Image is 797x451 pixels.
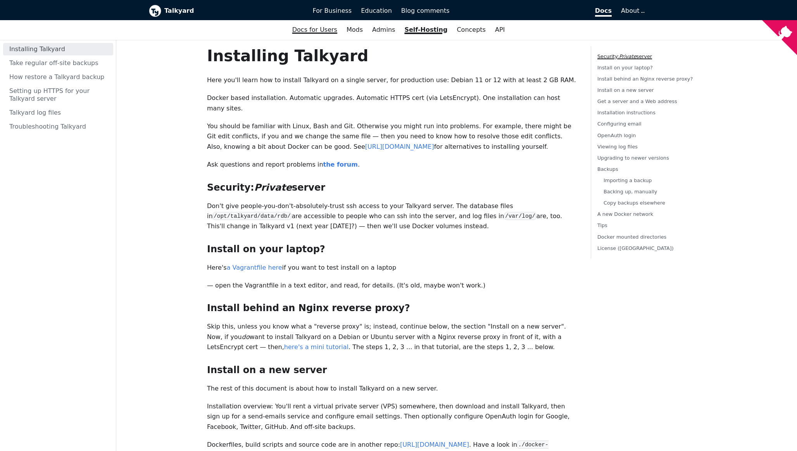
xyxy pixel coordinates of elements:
span: For Business [313,7,352,14]
h3: Install on a new server [207,364,578,376]
a: Setting up HTTPS for your Talkyard server [3,85,113,105]
a: Get a server and a Web address [597,98,677,104]
a: Mods [342,23,367,36]
a: Concepts [452,23,490,36]
a: For Business [308,4,357,17]
a: Upgrading to newer versions [597,155,669,161]
p: You should be familiar with Linux, Bash and Git. Otherwise you might run into problems. For examp... [207,121,578,152]
a: Installation instructions [597,110,656,116]
p: Ask questions and report problems in . [207,160,578,170]
a: Install behind an Nginx reverse proxy? [597,76,693,82]
a: API [490,23,509,36]
a: License ([GEOGRAPHIC_DATA]) [597,245,674,251]
em: do [242,333,250,341]
a: [URL][DOMAIN_NAME] [400,441,469,448]
a: the forum [323,161,358,168]
a: Admins [367,23,400,36]
a: Installing Talkyard [3,43,113,55]
a: Troubleshooting Talkyard [3,120,113,133]
span: Education [361,7,392,14]
a: A new Docker network [597,212,653,217]
span: Blog comments [401,7,450,14]
em: Private [619,53,637,59]
a: Importing a backup [604,177,652,183]
a: Education [356,4,397,17]
a: Backups [597,166,618,172]
em: Private [254,182,292,193]
p: Don't give people-you-don't-absolutely-trust ssh access to your Talkyard server. The database fil... [207,201,578,232]
h3: Install on your laptop? [207,243,578,255]
a: Copy backups elsewhere [604,200,665,206]
a: a Vagrantfile here [227,264,282,271]
a: Install on your laptop? [597,65,653,71]
a: Configuring email [597,121,642,127]
code: /opt/talkyard/data/rdb/ [213,212,292,220]
h3: Install behind an Nginx reverse proxy? [207,302,578,314]
a: Talkyard logoTalkyard [149,5,302,17]
a: Take regular off-site backups [3,57,113,69]
a: OpenAuth login [597,133,636,138]
span: Docs [595,7,612,17]
p: Docker based installation. Automatic upgrades. Automatic HTTPS cert (via LetsEncrypt). One instal... [207,93,578,114]
h3: Security: server [207,182,578,193]
a: Install on a new server [597,87,654,93]
code: /var/log/ [504,212,537,220]
a: Backing up, manually [604,189,657,195]
a: How restore a Talkyard backup [3,71,113,83]
b: Talkyard [164,6,302,16]
h1: Installing Talkyard [207,46,578,65]
p: — open the Vagrantfile in a text editor, and read, for details. (It's old, maybe won't work.) [207,281,578,291]
p: Installation overview: You'll rent a virtual private server (VPS) somewhere, then download and in... [207,401,578,432]
a: here's a mini tutorial [284,343,348,351]
a: Tips [597,223,607,229]
p: The rest of this document is about how to install Talkyard on a new server. [207,384,578,394]
a: Self-Hosting [400,23,452,36]
a: [URL][DOMAIN_NAME] [365,143,434,150]
a: About [621,7,643,14]
img: Talkyard logo [149,5,161,17]
p: Here you'll learn how to install Talkyard on a single server, for production use: Debian 11 or 12... [207,75,578,85]
p: Skip this, unless you know what a "reverse proxy" is; instead, continue below, the section "Insta... [207,322,578,352]
a: Docs [454,4,617,17]
a: Blog comments [397,4,454,17]
a: Security:Privateserver [597,53,652,59]
a: Talkyard log files [3,107,113,119]
p: Here's if you want to test install on a laptop [207,263,578,273]
a: Docs for Users [288,23,342,36]
a: Docker mounted directories [597,234,666,240]
a: Viewing log files [597,144,638,150]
